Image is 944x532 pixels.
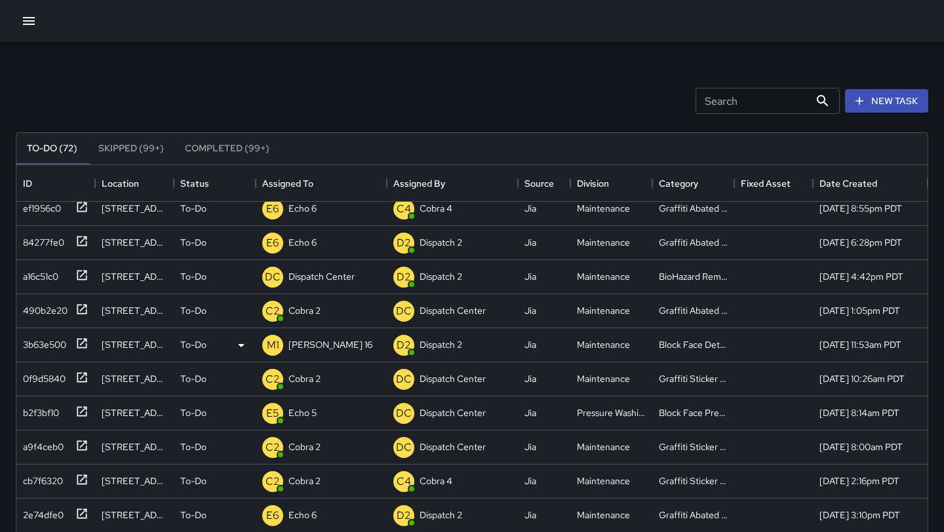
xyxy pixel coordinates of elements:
[819,202,902,215] div: 9/15/2025, 8:55pm PDT
[18,265,58,283] div: a16c51c0
[397,508,411,523] p: D2
[819,508,900,522] div: 9/11/2025, 3:10pm PDT
[659,304,728,317] div: Graffiti Abated Large
[420,440,486,453] p: Dispatch Center
[265,371,280,387] p: C2
[18,197,61,215] div: ef1956c0
[18,333,66,351] div: 3b63e500
[577,372,630,385] div: Maintenance
[265,303,280,319] p: C2
[397,235,411,251] p: D2
[18,299,68,317] div: 490b2e20
[102,304,167,317] div: 300 17th Street
[819,165,877,202] div: Date Created
[288,474,321,487] p: Cobra 2
[102,474,167,487] div: 415 24th Street
[180,406,206,419] p: To-Do
[524,474,536,487] div: Jia
[18,367,66,385] div: 0f9d5840
[819,338,901,351] div: 9/15/2025, 11:53am PDT
[819,474,899,487] div: 9/12/2025, 2:16pm PDT
[102,165,139,202] div: Location
[288,508,317,522] p: Echo 6
[16,165,95,202] div: ID
[524,165,554,202] div: Source
[577,440,630,453] div: Maintenance
[420,202,452,215] p: Cobra 4
[524,304,536,317] div: Jia
[265,474,280,489] p: C2
[659,236,728,249] div: Graffiti Abated Large
[524,372,536,385] div: Jia
[845,89,928,113] button: New Task
[652,165,734,202] div: Category
[577,202,630,215] div: Maintenance
[18,435,64,453] div: a9f4ceb0
[23,165,32,202] div: ID
[659,270,728,283] div: BioHazard Removed
[16,133,88,164] button: To-Do (72)
[659,372,728,385] div: Graffiti Sticker Abated Small
[577,406,646,419] div: Pressure Washing
[102,406,167,419] div: 1200 Broadway
[524,338,536,351] div: Jia
[397,269,411,285] p: D2
[420,406,486,419] p: Dispatch Center
[819,406,899,419] div: 9/15/2025, 8:14am PDT
[819,440,903,453] div: 9/15/2025, 8:00am PDT
[524,202,536,215] div: Jia
[102,372,167,385] div: 449 23rd Street
[288,202,317,215] p: Echo 6
[180,372,206,385] p: To-Do
[102,270,167,283] div: 1970 Franklin Street
[393,165,445,202] div: Assigned By
[102,508,167,522] div: 102 Frank H. Ogawa Plaza
[659,406,728,419] div: Block Face Pressure Washed
[397,201,411,217] p: C4
[180,165,209,202] div: Status
[102,440,167,453] div: 415 24th Street
[420,508,462,522] p: Dispatch 2
[524,236,536,249] div: Jia
[819,372,905,385] div: 9/15/2025, 10:26am PDT
[174,165,256,202] div: Status
[659,474,728,487] div: Graffiti Sticker Abated Small
[420,474,452,487] p: Cobra 4
[18,503,64,522] div: 2e74dfe0
[387,165,518,202] div: Assigned By
[288,270,355,283] p: Dispatch Center
[524,270,536,283] div: Jia
[102,236,167,249] div: 1540 San Pablo Avenue
[180,304,206,317] p: To-Do
[659,440,728,453] div: Graffiti Sticker Abated Small
[102,202,167,215] div: 460 8th Street
[577,236,630,249] div: Maintenance
[180,270,206,283] p: To-Do
[659,165,698,202] div: Category
[266,406,279,421] p: E5
[267,337,279,353] p: M1
[813,165,928,202] div: Date Created
[266,235,279,251] p: E6
[396,406,412,421] p: DC
[18,231,64,249] div: 84277fe0
[288,304,321,317] p: Cobra 2
[396,371,412,387] p: DC
[420,372,486,385] p: Dispatch Center
[420,338,462,351] p: Dispatch 2
[518,165,570,202] div: Source
[265,269,281,285] p: DC
[396,440,412,455] p: DC
[396,303,412,319] p: DC
[180,202,206,215] p: To-Do
[577,474,630,487] div: Maintenance
[577,338,630,351] div: Maintenance
[577,165,609,202] div: Division
[180,236,206,249] p: To-Do
[174,133,280,164] button: Completed (99+)
[819,236,902,249] div: 9/15/2025, 6:28pm PDT
[266,201,279,217] p: E6
[180,474,206,487] p: To-Do
[420,304,486,317] p: Dispatch Center
[102,338,167,351] div: 1333 Broadway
